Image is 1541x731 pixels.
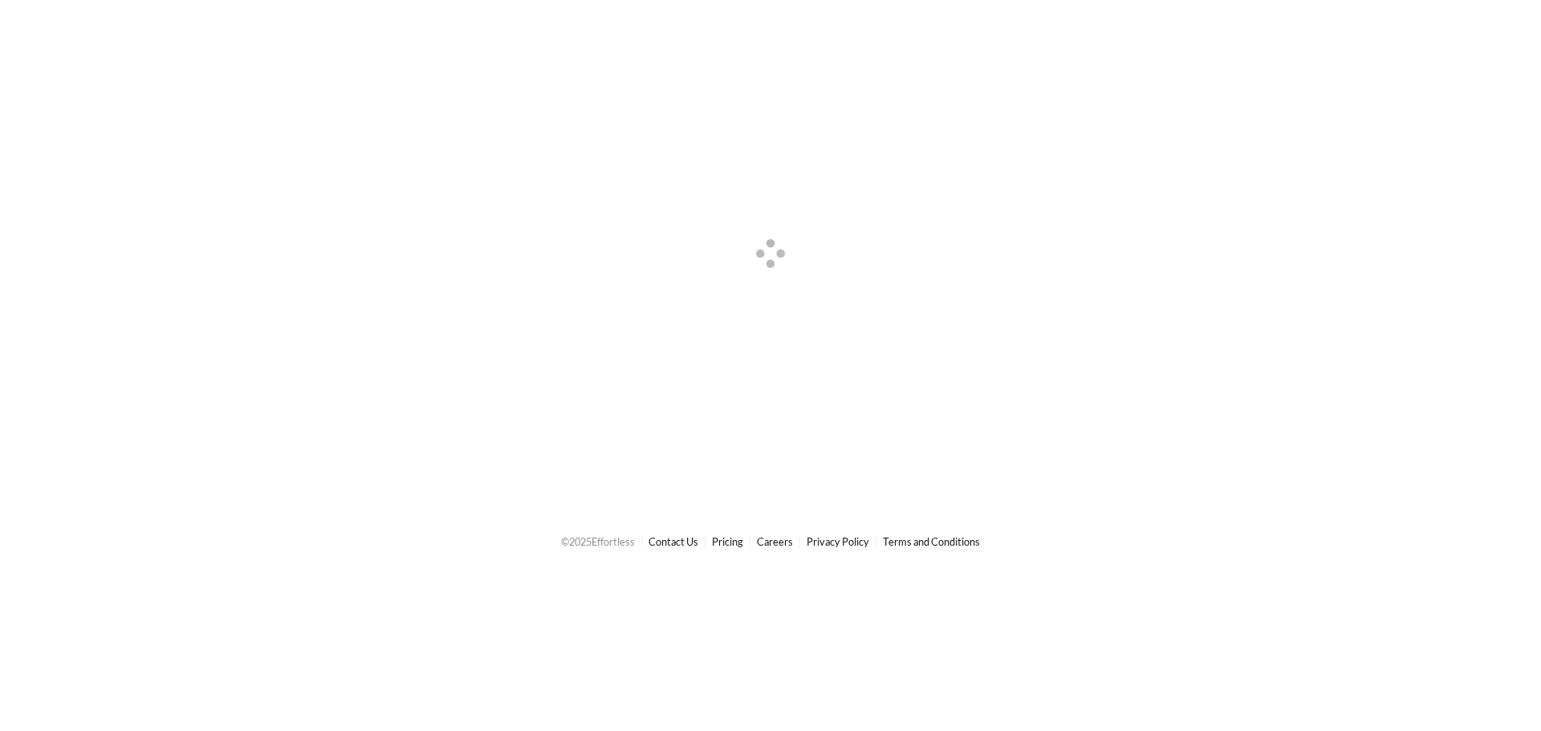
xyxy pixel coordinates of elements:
[649,535,698,548] a: Contact Us
[883,535,980,548] a: Terms and Conditions
[712,535,743,548] a: Pricing
[561,535,635,548] span: © 2025 Effortless
[807,535,869,548] a: Privacy Policy
[757,535,793,548] a: Careers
